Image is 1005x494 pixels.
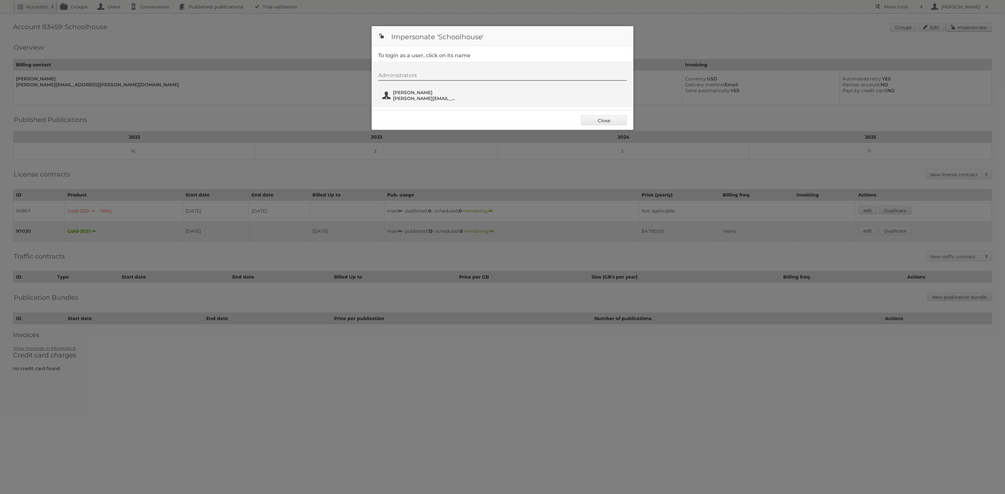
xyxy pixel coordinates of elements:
[378,52,470,59] legend: To login as a user, click on its name
[378,72,627,81] div: Administrators
[393,95,456,101] span: [PERSON_NAME][EMAIL_ADDRESS][PERSON_NAME][DOMAIN_NAME]
[381,89,458,102] button: [PERSON_NAME] [PERSON_NAME][EMAIL_ADDRESS][PERSON_NAME][DOMAIN_NAME]
[393,90,456,95] span: [PERSON_NAME]
[581,115,627,125] a: Close
[372,26,633,46] h1: Impersonate 'Schoolhouse'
